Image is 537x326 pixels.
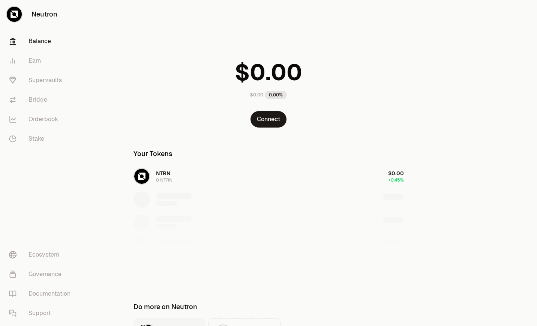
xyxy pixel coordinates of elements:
a: Earn [3,51,81,71]
div: Your Tokens [133,149,172,159]
button: Connect [250,111,286,128]
a: Orderbook [3,110,81,129]
a: Ecosystem [3,245,81,264]
div: $0.00 [250,92,263,98]
a: Support [3,303,81,323]
div: Do more on Neutron [133,302,197,312]
a: Supervaults [3,71,81,90]
a: Balance [3,32,81,51]
a: Stake [3,129,81,149]
a: Documentation [3,284,81,303]
div: 0.00% [265,91,287,99]
a: Governance [3,264,81,284]
a: Bridge [3,90,81,110]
